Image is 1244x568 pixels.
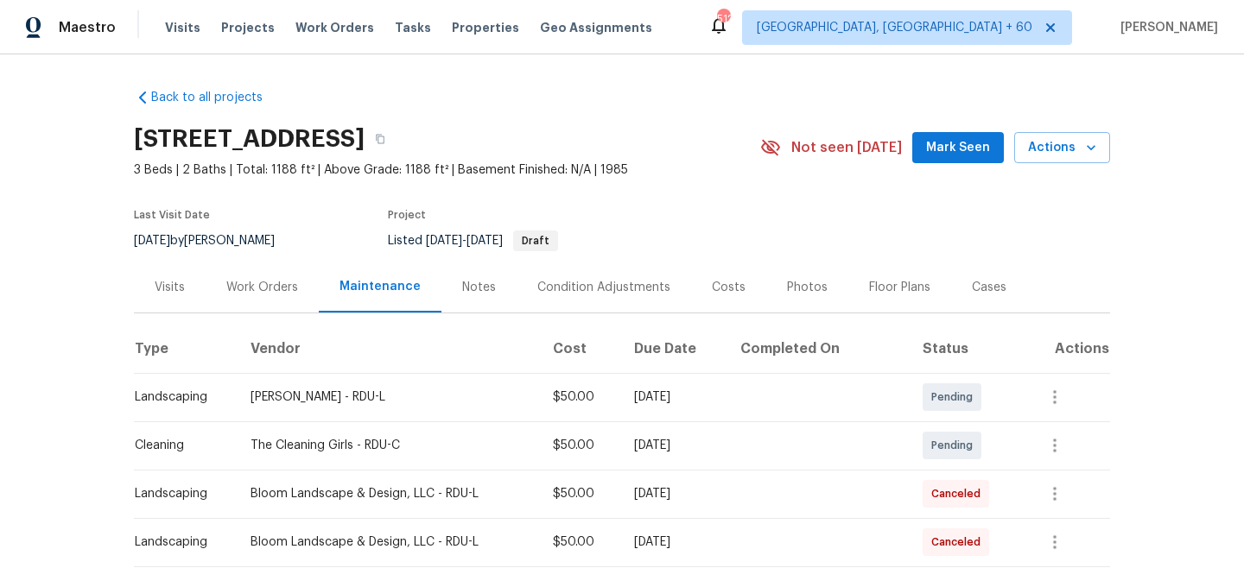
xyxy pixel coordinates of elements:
[388,235,558,247] span: Listed
[165,19,200,36] span: Visits
[365,123,396,155] button: Copy Address
[931,533,987,551] span: Canceled
[787,279,828,296] div: Photos
[134,325,237,373] th: Type
[931,437,980,454] span: Pending
[1114,19,1218,36] span: [PERSON_NAME]
[869,279,930,296] div: Floor Plans
[395,22,431,34] span: Tasks
[340,278,421,295] div: Maintenance
[717,10,729,28] div: 512
[135,533,223,551] div: Landscaping
[972,279,1006,296] div: Cases
[251,485,525,502] div: Bloom Landscape & Design, LLC - RDU-L
[712,279,746,296] div: Costs
[251,388,525,406] div: [PERSON_NAME] - RDU-L
[926,137,990,159] span: Mark Seen
[59,19,116,36] span: Maestro
[757,19,1032,36] span: [GEOGRAPHIC_DATA], [GEOGRAPHIC_DATA] + 60
[134,210,210,220] span: Last Visit Date
[135,388,223,406] div: Landscaping
[251,437,525,454] div: The Cleaning Girls - RDU-C
[135,437,223,454] div: Cleaning
[134,89,300,106] a: Back to all projects
[912,132,1004,164] button: Mark Seen
[251,533,525,551] div: Bloom Landscape & Design, LLC - RDU-L
[727,325,909,373] th: Completed On
[791,139,902,156] span: Not seen [DATE]
[553,485,606,502] div: $50.00
[426,235,462,247] span: [DATE]
[462,279,496,296] div: Notes
[466,235,503,247] span: [DATE]
[537,279,670,296] div: Condition Adjustments
[226,279,298,296] div: Work Orders
[909,325,1020,373] th: Status
[634,388,713,406] div: [DATE]
[553,533,606,551] div: $50.00
[1020,325,1110,373] th: Actions
[388,210,426,220] span: Project
[540,19,652,36] span: Geo Assignments
[634,485,713,502] div: [DATE]
[515,236,556,246] span: Draft
[634,437,713,454] div: [DATE]
[1028,137,1096,159] span: Actions
[237,325,539,373] th: Vendor
[221,19,275,36] span: Projects
[1014,132,1110,164] button: Actions
[931,485,987,502] span: Canceled
[452,19,519,36] span: Properties
[135,485,223,502] div: Landscaping
[620,325,727,373] th: Due Date
[426,235,503,247] span: -
[134,230,295,251] div: by [PERSON_NAME]
[553,437,606,454] div: $50.00
[931,388,980,406] span: Pending
[634,533,713,551] div: [DATE]
[134,130,365,148] h2: [STREET_ADDRESS]
[155,279,185,296] div: Visits
[134,235,170,247] span: [DATE]
[539,325,620,373] th: Cost
[134,161,760,179] span: 3 Beds | 2 Baths | Total: 1188 ft² | Above Grade: 1188 ft² | Basement Finished: N/A | 1985
[553,388,606,406] div: $50.00
[295,19,374,36] span: Work Orders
